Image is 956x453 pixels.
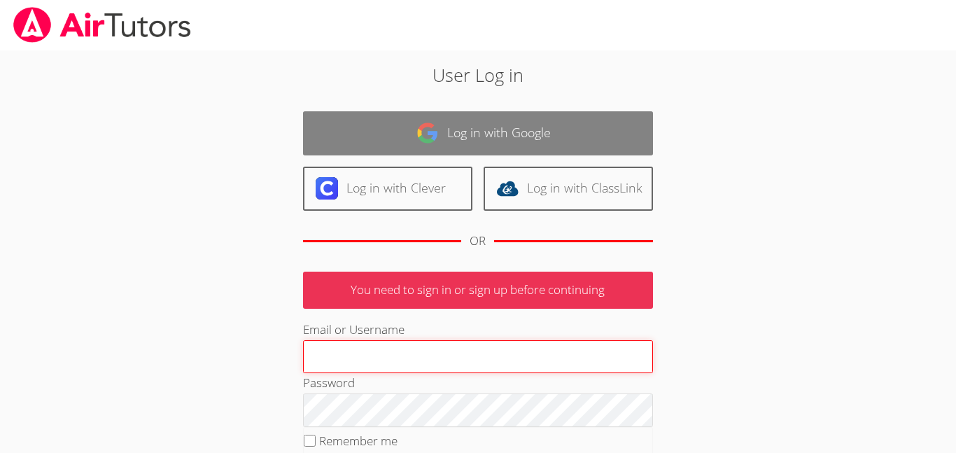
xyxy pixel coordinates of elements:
[220,62,736,88] h2: User Log in
[416,122,439,144] img: google-logo-50288ca7cdecda66e5e0955fdab243c47b7ad437acaf1139b6f446037453330a.svg
[484,167,653,211] a: Log in with ClassLink
[316,177,338,200] img: clever-logo-6eab21bc6e7a338710f1a6ff85c0baf02591cd810cc4098c63d3a4b26e2feb20.svg
[496,177,519,200] img: classlink-logo-d6bb404cc1216ec64c9a2012d9dc4662098be43eaf13dc465df04b49fa7ab582.svg
[303,272,653,309] p: You need to sign in or sign up before continuing
[12,7,192,43] img: airtutors_banner-c4298cdbf04f3fff15de1276eac7730deb9818008684d7c2e4769d2f7ddbe033.png
[303,321,405,337] label: Email or Username
[319,433,398,449] label: Remember me
[303,111,653,155] a: Log in with Google
[470,231,486,251] div: OR
[303,167,472,211] a: Log in with Clever
[303,375,355,391] label: Password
